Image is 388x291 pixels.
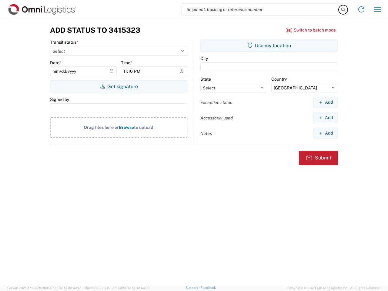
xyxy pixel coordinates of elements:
span: to upload [134,125,153,130]
input: Shipment, tracking or reference number [182,4,339,15]
button: Use my location [200,39,338,52]
label: Time [121,60,132,65]
a: Feedback [200,286,216,289]
button: Submit [299,151,338,165]
button: Add [313,128,338,139]
label: Exception status [200,100,232,105]
span: [DATE] 08:48:17 [56,286,81,290]
label: City [200,56,208,61]
span: Server: 2025.17.0-a2fc8bd50ba [7,286,81,290]
label: State [200,76,211,82]
label: Transit status [50,39,78,45]
button: Add [313,97,338,108]
label: Notes [200,131,212,136]
span: Drag files here or [84,125,119,130]
button: Add [313,112,338,123]
label: Country [271,76,287,82]
a: Support [186,286,201,289]
label: Signed by [50,97,69,102]
span: Client: 2025.17.0-5dd568f [84,286,150,290]
label: Accessorial used [200,115,233,121]
button: Switch to batch mode [286,25,336,35]
h3: Add Status to 3415323 [50,26,140,35]
span: Browse [119,125,134,130]
label: Date [50,60,61,65]
button: Get signature [50,80,187,92]
span: [DATE] 08:44:20 [124,286,150,290]
span: Copyright © [DATE]-[DATE] Agistix Inc., All Rights Reserved [287,285,381,291]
